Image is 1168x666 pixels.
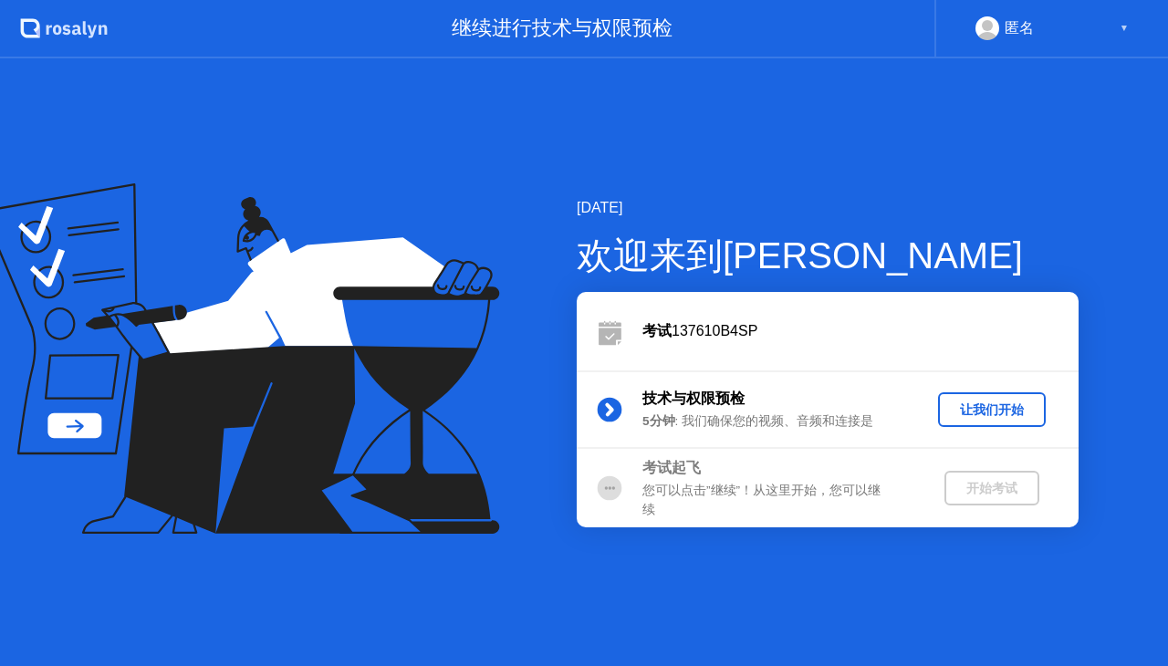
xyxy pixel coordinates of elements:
[642,460,701,475] b: 考试起飞
[577,197,1079,219] div: [DATE]
[577,228,1079,283] div: 欢迎来到[PERSON_NAME]
[642,412,905,431] div: : 我们确保您的视频、音频和连接是
[642,482,905,519] div: 您可以点击”继续”！从这里开始，您可以继续
[1120,16,1129,40] div: ▼
[642,323,672,338] b: 考试
[642,320,1079,342] div: 137610B4SP
[1005,16,1034,40] div: 匿名
[938,392,1046,427] button: 让我们开始
[944,471,1039,505] button: 开始考试
[642,390,745,406] b: 技术与权限预检
[642,414,675,428] b: 5分钟
[952,480,1032,497] div: 开始考试
[945,401,1038,419] div: 让我们开始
